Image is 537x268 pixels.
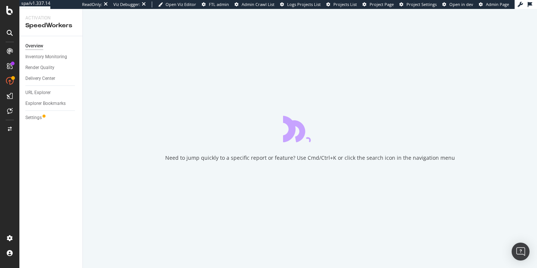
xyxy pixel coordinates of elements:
span: Open Viz Editor [166,1,196,7]
a: Explorer Bookmarks [25,100,77,107]
span: Logs Projects List [287,1,321,7]
span: Open in dev [449,1,473,7]
span: Projects List [333,1,357,7]
a: Logs Projects List [280,1,321,7]
div: SpeedWorkers [25,21,76,30]
div: URL Explorer [25,89,51,97]
div: animation [283,115,337,142]
div: Activation [25,15,76,21]
a: Open in dev [442,1,473,7]
span: Admin Crawl List [242,1,274,7]
div: Inventory Monitoring [25,53,67,61]
a: Admin Crawl List [235,1,274,7]
span: Admin Page [486,1,509,7]
div: Need to jump quickly to a specific report or feature? Use Cmd/Ctrl+K or click the search icon in ... [165,154,455,162]
a: URL Explorer [25,89,77,97]
div: Render Quality [25,64,54,72]
a: Project Settings [399,1,437,7]
a: Admin Page [479,1,509,7]
a: Open Viz Editor [158,1,196,7]
div: Open Intercom Messenger [512,243,530,261]
a: Overview [25,42,77,50]
span: FTL admin [209,1,229,7]
a: Settings [25,114,77,122]
a: Project Page [362,1,394,7]
span: Project Settings [406,1,437,7]
div: ReadOnly: [82,1,102,7]
div: Settings [25,114,42,122]
div: Viz Debugger: [113,1,140,7]
div: Delivery Center [25,75,55,82]
div: Overview [25,42,43,50]
div: Explorer Bookmarks [25,100,66,107]
span: Project Page [370,1,394,7]
a: Projects List [326,1,357,7]
a: Delivery Center [25,75,77,82]
a: Inventory Monitoring [25,53,77,61]
a: Render Quality [25,64,77,72]
a: FTL admin [202,1,229,7]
